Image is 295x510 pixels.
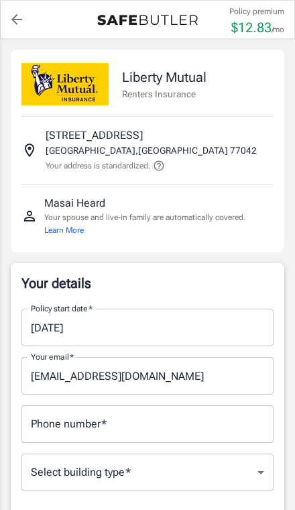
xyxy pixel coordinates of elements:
label: Your email [31,351,74,362]
p: [GEOGRAPHIC_DATA] , [GEOGRAPHIC_DATA] 77042 [46,144,257,157]
a: back to quotes [3,6,30,33]
button: Learn More [44,224,84,236]
p: Your spouse and live-in family are automatically covered. [44,211,274,236]
p: /mo [272,23,284,36]
svg: Insured address [21,142,38,158]
input: Enter number [21,405,274,443]
p: Your details [21,274,274,293]
p: Renters Insurance [122,87,206,101]
span: $ 12.83 [231,19,272,36]
p: Masai Heard [44,195,105,211]
p: Liberty Mutual [122,67,206,87]
label: Policy start date [31,303,93,314]
svg: Insured person [21,208,38,224]
input: Enter email [21,357,274,395]
img: Back to quotes [97,15,198,25]
p: Your address is standardized. [46,160,150,172]
input: Choose date, selected date is Sep 13, 2025 [21,309,264,346]
p: [STREET_ADDRESS] [46,127,143,144]
p: Policy premium [229,5,284,17]
img: Liberty Mutual [21,63,109,105]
